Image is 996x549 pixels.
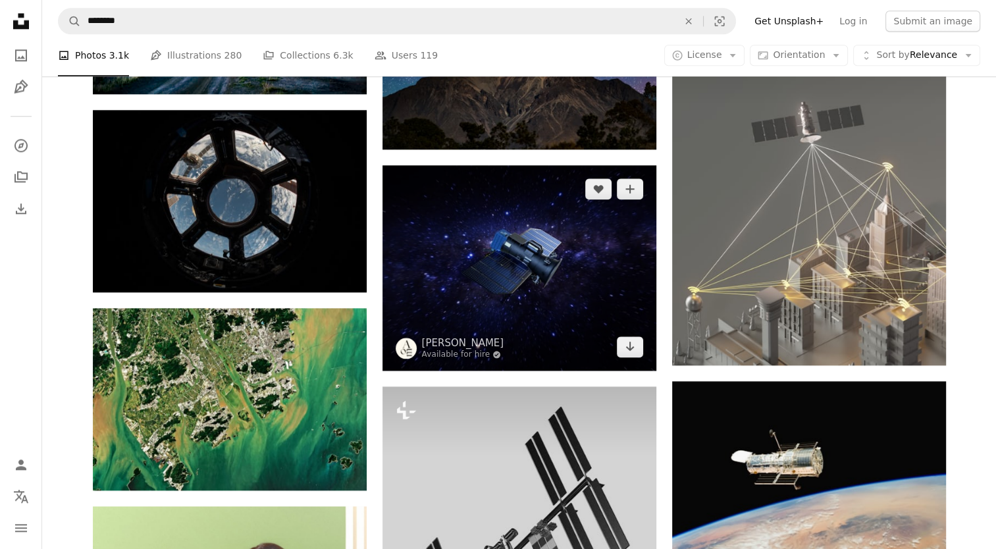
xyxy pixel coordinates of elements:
img: Go to Allison Saeng's profile [396,338,417,359]
button: Language [8,483,34,510]
img: an image of a satellite dish over a city [672,40,946,365]
form: Find visuals sitewide [58,8,736,34]
a: Explore [8,132,34,159]
a: Get Unsplash+ [747,11,831,32]
a: Illustrations 280 [150,34,242,76]
a: Illustrations [8,74,34,100]
button: Submit an image [885,11,980,32]
a: Collections 6.3k [263,34,353,76]
span: 6.3k [333,48,353,63]
button: License [664,45,745,66]
button: Orientation [750,45,848,66]
button: Add to Collection [617,178,643,199]
span: License [687,49,722,60]
span: 119 [420,48,438,63]
button: Menu [8,515,34,541]
span: Sort by [876,49,909,60]
a: an image of a satellite above the earth [672,476,946,488]
a: aerial photography of green field surrounded with body of water [93,393,367,405]
button: Like [585,178,612,199]
span: Orientation [773,49,825,60]
a: Collections [8,164,34,190]
img: space shuttle view outside the Earth [93,110,367,292]
span: Relevance [876,49,957,62]
button: Visual search [704,9,735,34]
img: an artist's rendering of a satellite in space [382,165,656,371]
a: Available for hire [422,350,504,360]
img: aerial photography of green field surrounded with body of water [93,308,367,490]
a: Photos [8,42,34,68]
a: Log in / Sign up [8,452,34,478]
a: Log in [831,11,875,32]
a: Download [617,336,643,357]
a: [PERSON_NAME] [422,336,504,350]
a: space shuttle view outside the Earth [93,195,367,207]
span: 280 [224,48,242,63]
button: Sort byRelevance [853,45,980,66]
a: Download History [8,196,34,222]
a: Home — Unsplash [8,8,34,37]
a: an image of a satellite dish over a city [672,197,946,209]
a: Users 119 [375,34,438,76]
a: an artist's rendering of a satellite in space [382,261,656,273]
button: Clear [674,9,703,34]
button: Search Unsplash [59,9,81,34]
